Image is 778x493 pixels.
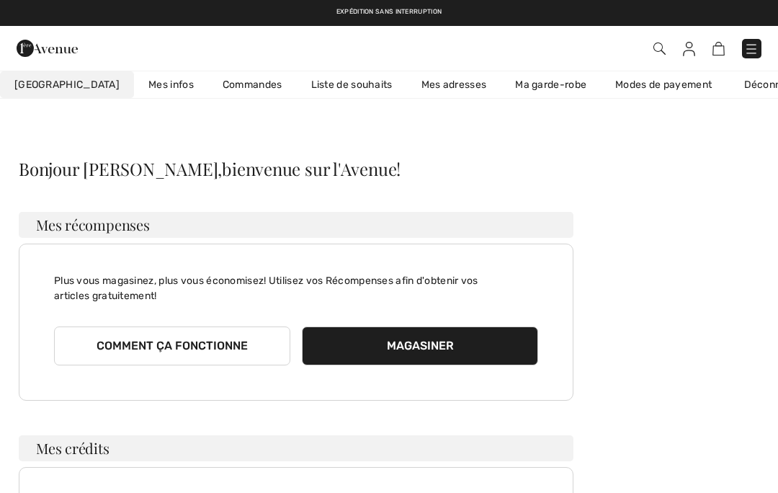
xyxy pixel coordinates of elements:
a: 1ère Avenue [17,40,78,54]
div: Bonjour [PERSON_NAME], [19,160,573,177]
a: Mes adresses [407,71,501,98]
p: Plus vous magasinez, plus vous économisez! Utilisez vos Récompenses afin d'obtenir vos articles g... [54,262,538,303]
img: 1ère Avenue [17,34,78,63]
a: Commandes [208,71,297,98]
a: Liste de souhaits [297,71,407,98]
a: Modes de payement [601,71,726,98]
img: Panier d'achat [712,42,725,55]
a: Mes infos [134,71,208,98]
img: Menu [744,42,759,56]
h3: Mes crédits [19,435,573,461]
a: Ma garde-robe [501,71,601,98]
h3: Mes récompenses [19,212,573,238]
span: bienvenue sur l'Avenue! [222,157,401,180]
button: Magasiner [302,327,538,365]
span: [GEOGRAPHIC_DATA] [14,79,120,91]
img: Mes infos [683,42,695,56]
button: Comment ça fonctionne [54,327,290,365]
img: Recherche [653,43,666,55]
